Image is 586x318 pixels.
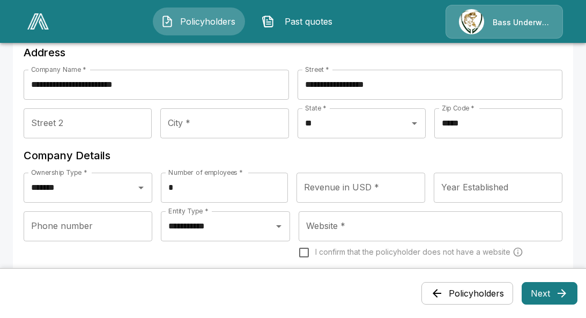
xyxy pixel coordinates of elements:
label: State * [305,103,327,113]
h6: Address [24,44,562,61]
img: AA Logo [27,13,49,29]
h6: Company Details [24,147,562,164]
button: Policyholders [421,282,513,305]
img: Policyholders Icon [161,15,174,28]
img: Past quotes Icon [262,15,275,28]
svg: Carriers run a cyber security scan on the policyholders' websites. Please enter a website wheneve... [513,247,523,257]
button: Next [522,282,577,305]
button: Past quotes IconPast quotes [254,8,346,35]
label: Ownership Type * [31,168,87,177]
button: Open [133,180,149,195]
span: Policyholders [178,15,237,28]
label: Street * [305,65,329,74]
button: Policyholders IconPolicyholders [153,8,245,35]
span: I confirm that the policyholder does not have a website [315,247,510,257]
label: Company Name * [31,65,86,74]
label: Entity Type * [168,206,208,216]
label: Zip Code * [442,103,474,113]
label: Number of employees * [168,168,243,177]
button: Open [407,116,422,131]
span: Past quotes [279,15,338,28]
button: Open [271,219,286,234]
